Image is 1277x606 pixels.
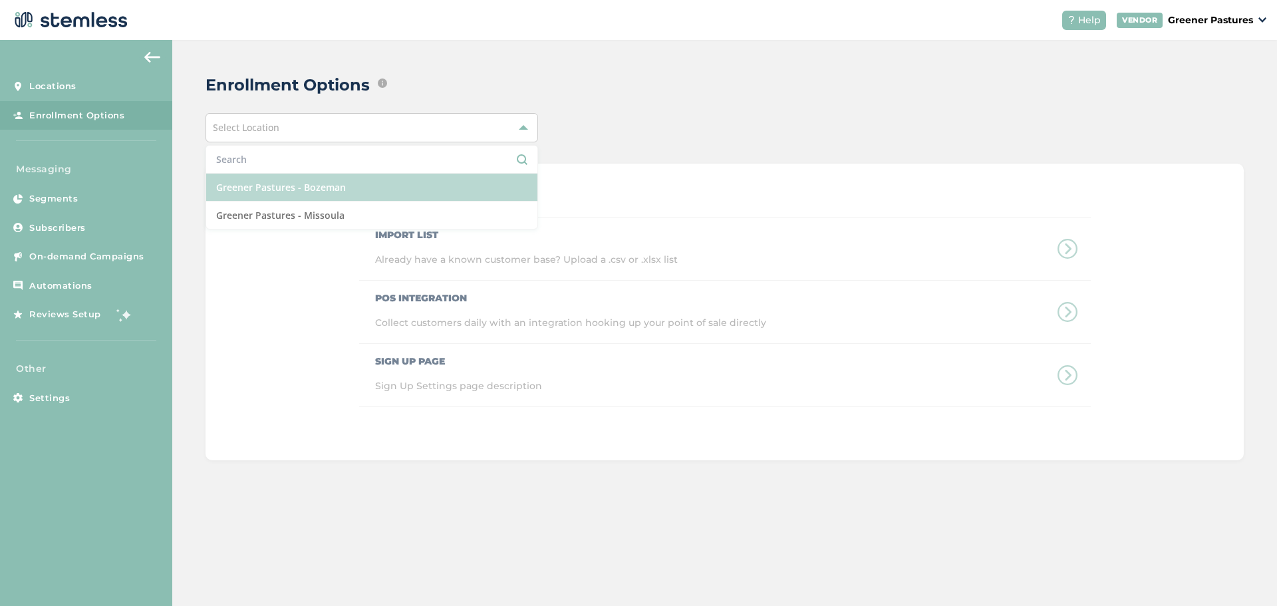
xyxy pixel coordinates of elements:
img: icon-help-white-03924b79.svg [1067,16,1075,24]
li: Greener Pastures - Missoula [206,202,537,229]
img: icon_down-arrow-small-66adaf34.svg [1258,17,1266,23]
div: VENDOR [1117,13,1163,28]
span: Help [1078,13,1101,27]
span: Enrollment Options [29,109,124,122]
span: Reviews Setup [29,308,101,321]
span: Settings [29,392,70,405]
span: Subscribers [29,222,86,235]
img: icon-arrow-back-accent-c549486e.svg [144,52,160,63]
span: Locations [29,80,76,93]
img: icon-info-236977d2.svg [378,78,387,88]
img: glitter-stars-b7820f95.gif [111,301,138,328]
li: Greener Pastures - Bozeman [206,174,537,202]
span: Segments [29,192,78,206]
span: Automations [29,279,92,293]
h2: Enrollment Options [206,73,370,97]
span: Select Location [213,121,279,134]
iframe: Chat Widget [1210,542,1277,606]
span: On-demand Campaigns [29,250,144,263]
p: Greener Pastures [1168,13,1253,27]
input: Search [216,152,527,166]
img: logo-dark-0685b13c.svg [11,7,128,33]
